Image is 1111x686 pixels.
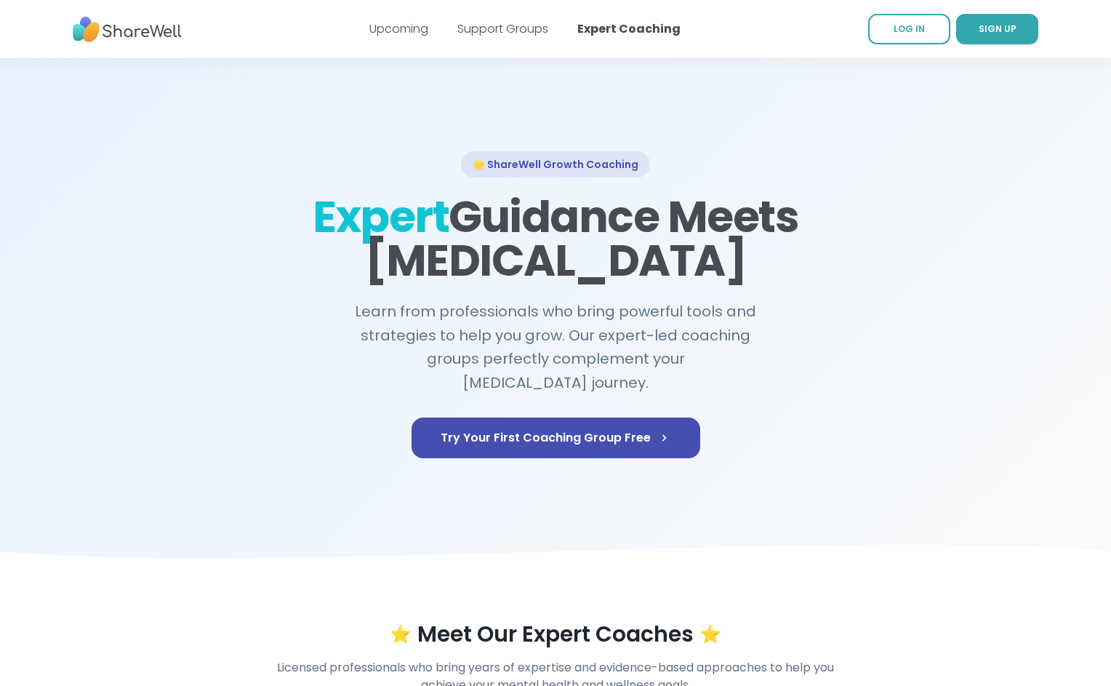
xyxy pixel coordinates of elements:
div: 🌟 ShareWell Growth Coaching [461,151,650,178]
img: ShareWell Nav Logo [73,9,182,49]
a: Expert Coaching [577,20,681,37]
a: LOG IN [868,14,950,44]
span: SIGN UP [979,23,1016,35]
h2: Learn from professionals who bring powerful tools and strategies to help you grow. Our expert-led... [346,300,765,394]
h3: Meet Our Expert Coaches [417,621,694,647]
a: Upcoming [369,20,428,37]
span: LOG IN [894,23,925,35]
a: Support Groups [457,20,548,37]
a: SIGN UP [956,14,1038,44]
span: ⭐ [390,623,412,646]
span: Expert [313,186,449,247]
span: Try Your First Coaching Group Free [441,429,671,447]
span: ⭐ [699,623,721,646]
a: Try Your First Coaching Group Free [412,418,700,458]
h1: Guidance Meets [MEDICAL_DATA] [311,195,800,282]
